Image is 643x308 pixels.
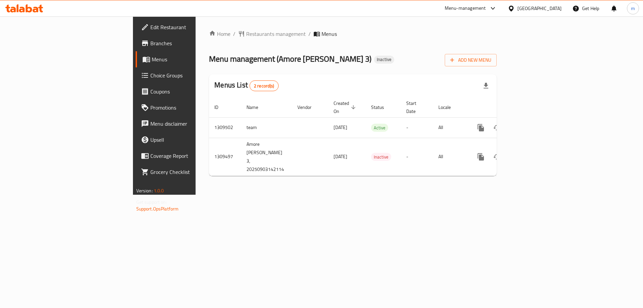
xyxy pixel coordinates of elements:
[401,117,433,138] td: -
[136,83,240,100] a: Coupons
[136,186,153,195] span: Version:
[401,138,433,176] td: -
[136,116,240,132] a: Menu disclaimer
[136,100,240,116] a: Promotions
[214,103,227,111] span: ID
[214,80,278,91] h2: Menus List
[631,5,635,12] span: m
[478,78,494,94] div: Export file
[445,4,486,12] div: Menu-management
[334,99,358,115] span: Created On
[246,30,306,38] span: Restaurants management
[433,117,468,138] td: All
[334,123,347,132] span: [DATE]
[150,120,235,128] span: Menu disclaimer
[517,5,562,12] div: [GEOGRAPHIC_DATA]
[241,138,292,176] td: Amore [PERSON_NAME] 3, 20250903142114
[154,186,164,195] span: 1.0.0
[136,148,240,164] a: Coverage Report
[136,132,240,148] a: Upsell
[450,56,491,64] span: Add New Menu
[150,87,235,96] span: Coupons
[246,103,267,111] span: Name
[321,30,337,38] span: Menus
[238,30,306,38] a: Restaurants management
[468,97,543,118] th: Actions
[136,164,240,180] a: Grocery Checklist
[374,57,394,62] span: Inactive
[150,39,235,47] span: Branches
[489,149,505,165] button: Change Status
[371,124,388,132] span: Active
[371,103,393,111] span: Status
[136,198,167,206] span: Get support on:
[136,19,240,35] a: Edit Restaurant
[406,99,425,115] span: Start Date
[150,104,235,112] span: Promotions
[249,80,279,91] div: Total records count
[136,204,179,213] a: Support.OpsPlatform
[250,83,278,89] span: 2 record(s)
[136,67,240,83] a: Choice Groups
[241,117,292,138] td: team
[445,54,497,66] button: Add New Menu
[209,97,543,176] table: enhanced table
[150,23,235,31] span: Edit Restaurant
[150,168,235,176] span: Grocery Checklist
[473,120,489,136] button: more
[308,30,311,38] li: /
[209,51,371,66] span: Menu management ( Amore [PERSON_NAME] 3 )
[374,56,394,64] div: Inactive
[136,35,240,51] a: Branches
[150,152,235,160] span: Coverage Report
[371,153,391,161] span: Inactive
[433,138,468,176] td: All
[297,103,320,111] span: Vendor
[150,136,235,144] span: Upsell
[489,120,505,136] button: Change Status
[473,149,489,165] button: more
[334,152,347,161] span: [DATE]
[209,30,497,38] nav: breadcrumb
[150,71,235,79] span: Choice Groups
[438,103,459,111] span: Locale
[136,51,240,67] a: Menus
[152,55,235,63] span: Menus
